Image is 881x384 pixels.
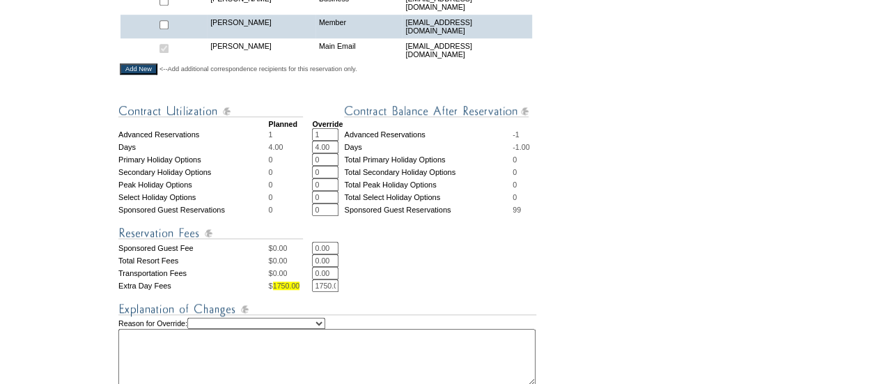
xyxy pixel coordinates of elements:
[344,128,513,141] td: Advanced Reservations
[344,203,513,216] td: Sponsored Guest Reservations
[513,193,517,201] span: 0
[273,256,288,265] span: 0.00
[513,155,517,164] span: 0
[273,269,288,277] span: 0.00
[402,15,532,38] td: [EMAIL_ADDRESS][DOMAIN_NAME]
[268,120,297,128] strong: Planned
[344,166,513,178] td: Total Secondary Holiday Options
[268,130,272,139] span: 1
[344,141,513,153] td: Days
[513,206,521,214] span: 99
[402,38,532,62] td: [EMAIL_ADDRESS][DOMAIN_NAME]
[118,267,268,279] td: Transportation Fees
[207,38,315,62] td: [PERSON_NAME]
[344,191,513,203] td: Total Select Holiday Options
[268,181,272,189] span: 0
[207,15,315,38] td: [PERSON_NAME]
[118,254,268,267] td: Total Resort Fees
[118,300,536,318] img: Explanation of Changes
[159,65,357,73] span: <--Add additional correspondence recipients for this reservation only.
[273,282,300,290] span: 1750.00
[268,168,272,176] span: 0
[118,141,268,153] td: Days
[344,153,513,166] td: Total Primary Holiday Options
[344,178,513,191] td: Total Peak Holiday Options
[118,242,268,254] td: Sponsored Guest Fee
[118,178,268,191] td: Peak Holiday Options
[268,242,312,254] td: $
[315,38,403,62] td: Main Email
[268,254,312,267] td: $
[513,181,517,189] span: 0
[315,15,403,38] td: Member
[118,128,268,141] td: Advanced Reservations
[118,153,268,166] td: Primary Holiday Options
[273,244,288,252] span: 0.00
[118,166,268,178] td: Secondary Holiday Options
[118,191,268,203] td: Select Holiday Options
[513,143,529,151] span: -1.00
[268,193,272,201] span: 0
[312,120,343,128] strong: Override
[513,130,519,139] span: -1
[268,155,272,164] span: 0
[268,267,312,279] td: $
[513,168,517,176] span: 0
[120,63,157,75] input: Add New
[118,102,303,120] img: Contract Utilization
[118,279,268,292] td: Extra Day Fees
[118,203,268,216] td: Sponsored Guest Reservations
[344,102,529,120] img: Contract Balance After Reservation
[118,224,303,242] img: Reservation Fees
[268,143,283,151] span: 4.00
[268,279,312,292] td: $
[268,206,272,214] span: 0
